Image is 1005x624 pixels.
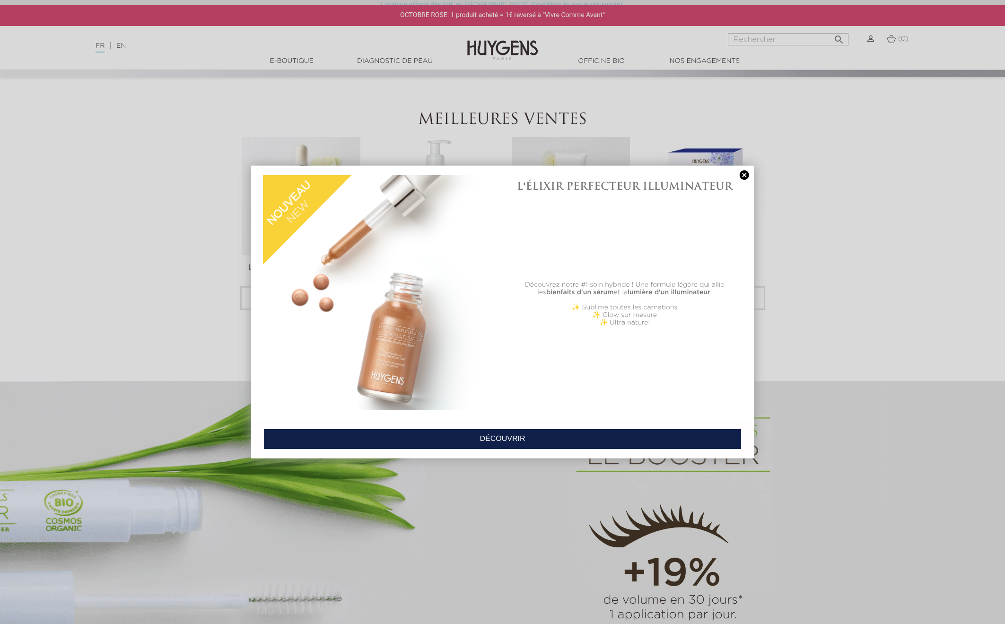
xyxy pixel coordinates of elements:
a: DÉCOUVRIR [263,429,742,449]
p: ✨ Sublime toutes les carnations [507,304,742,311]
h1: L'ÉLIXIR PERFECTEUR ILLUMINATEUR [507,180,742,192]
b: lumière d'un illuminateur [628,289,710,296]
p: ✨ Ultra naturel [507,319,742,326]
p: Découvrez notre #1 soin hybride ! Une formule légère qui allie les et la . [507,281,742,296]
b: bienfaits d'un sérum [546,289,614,296]
p: ✨ Glow sur mesure [507,311,742,319]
